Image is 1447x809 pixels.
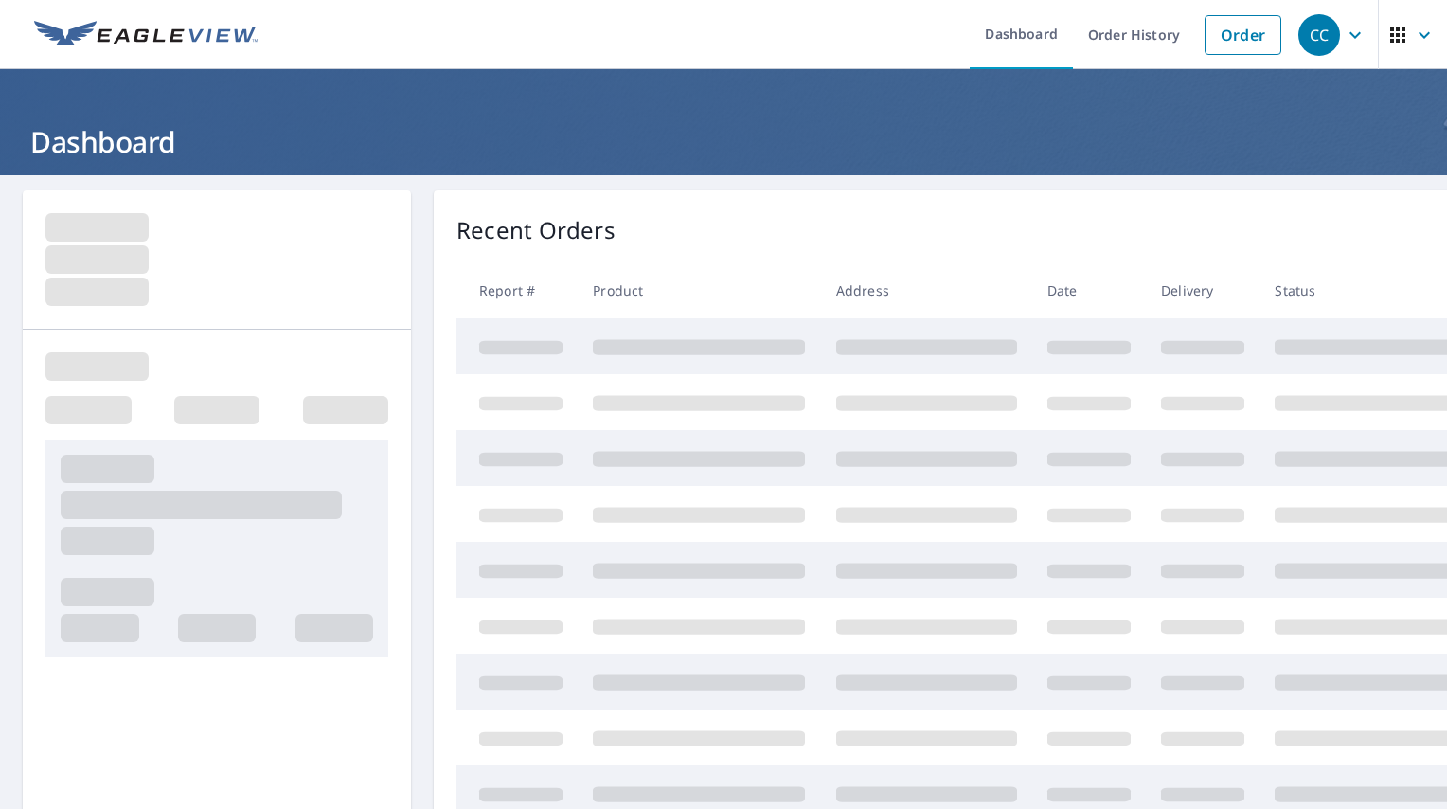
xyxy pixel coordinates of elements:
[821,262,1032,318] th: Address
[456,262,578,318] th: Report #
[1146,262,1259,318] th: Delivery
[578,262,820,318] th: Product
[1205,15,1281,55] a: Order
[456,213,616,247] p: Recent Orders
[1298,14,1340,56] div: CC
[23,122,1424,161] h1: Dashboard
[1032,262,1146,318] th: Date
[34,21,258,49] img: EV Logo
